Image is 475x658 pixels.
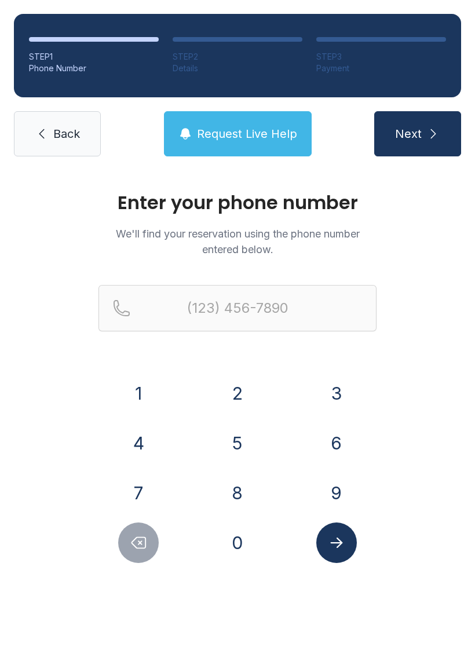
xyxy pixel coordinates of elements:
[118,423,159,463] button: 4
[316,63,446,74] div: Payment
[316,423,357,463] button: 6
[29,63,159,74] div: Phone Number
[53,126,80,142] span: Back
[29,51,159,63] div: STEP 1
[316,373,357,414] button: 3
[98,226,377,257] p: We'll find your reservation using the phone number entered below.
[316,473,357,513] button: 9
[98,193,377,212] h1: Enter your phone number
[98,285,377,331] input: Reservation phone number
[118,373,159,414] button: 1
[316,51,446,63] div: STEP 3
[316,522,357,563] button: Submit lookup form
[197,126,297,142] span: Request Live Help
[118,473,159,513] button: 7
[217,522,258,563] button: 0
[173,51,302,63] div: STEP 2
[395,126,422,142] span: Next
[118,522,159,563] button: Delete number
[217,473,258,513] button: 8
[217,423,258,463] button: 5
[217,373,258,414] button: 2
[173,63,302,74] div: Details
